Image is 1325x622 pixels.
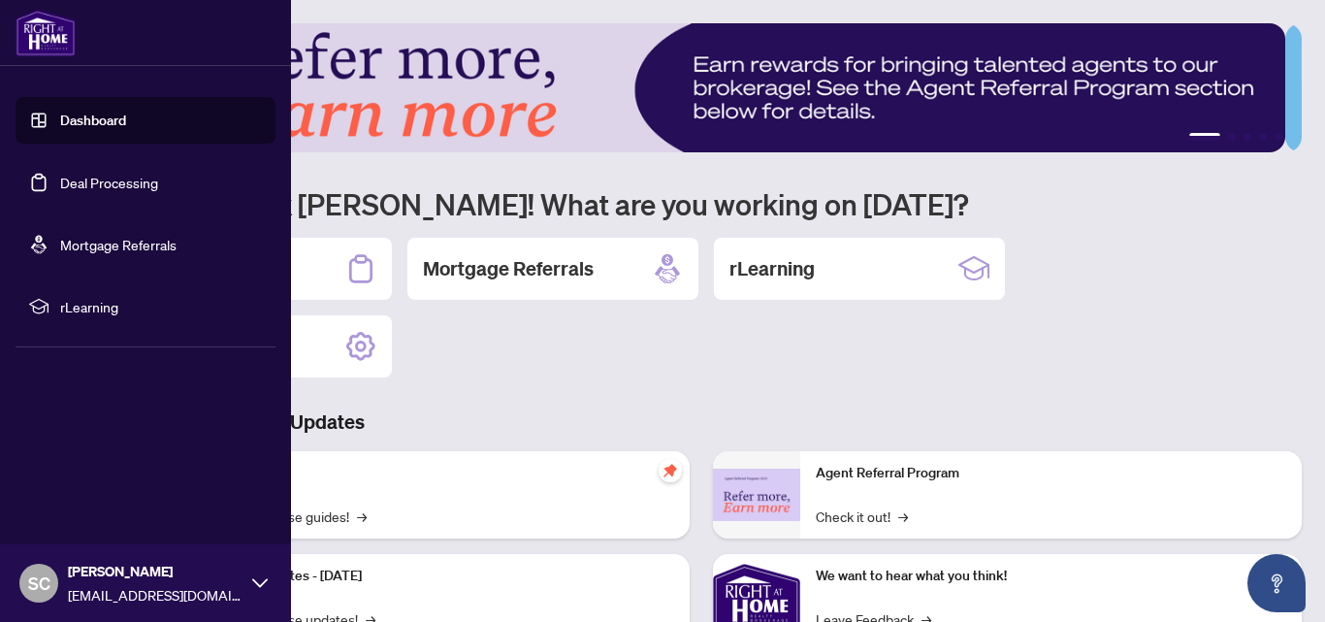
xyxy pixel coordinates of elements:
[60,296,262,317] span: rLearning
[60,236,177,253] a: Mortgage Referrals
[1247,554,1306,612] button: Open asap
[357,506,367,527] span: →
[204,463,674,484] p: Self-Help
[28,570,50,597] span: SC
[101,23,1285,152] img: Slide 0
[60,174,158,191] a: Deal Processing
[898,506,908,527] span: →
[816,566,1286,587] p: We want to hear what you think!
[16,10,76,56] img: logo
[729,255,815,282] h2: rLearning
[1189,133,1220,141] button: 1
[68,584,242,606] span: [EMAIL_ADDRESS][DOMAIN_NAME]
[101,185,1302,222] h1: Welcome back [PERSON_NAME]! What are you working on [DATE]?
[659,459,682,482] span: pushpin
[1275,133,1282,141] button: 5
[68,561,242,582] span: [PERSON_NAME]
[713,469,800,522] img: Agent Referral Program
[423,255,594,282] h2: Mortgage Referrals
[816,463,1286,484] p: Agent Referral Program
[816,506,908,527] a: Check it out!→
[101,409,1302,436] h3: Brokerage & Industry Updates
[1259,133,1267,141] button: 4
[204,566,674,587] p: Platform Updates - [DATE]
[1244,133,1251,141] button: 3
[1228,133,1236,141] button: 2
[60,112,126,129] a: Dashboard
